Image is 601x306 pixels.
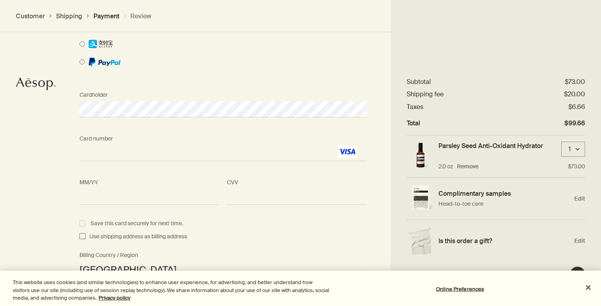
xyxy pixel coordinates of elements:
[79,101,367,117] input: Cardholder
[407,103,423,111] dt: Taxes
[564,90,585,98] dd: $20.00
[457,163,479,170] button: Remove
[570,266,585,282] button: Live Assistance
[407,142,434,172] a: Parsley Seed Anti-Oxidant Hydrator with pump
[568,163,585,170] p: $73.00
[438,142,543,150] a: Parsley Seed Anti-Oxidant Hydrator
[79,148,367,158] iframe: Iframe for secured card number
[438,200,570,208] p: Head-to-toe care
[407,119,420,127] dt: Total
[438,163,453,170] p: 2.0 oz
[574,237,585,245] span: Edit
[564,119,585,127] dd: $99.66
[78,218,185,228] span: Save this card securely for next time.
[407,178,585,220] div: Edit
[79,192,219,201] iframe: Iframe for secured card expiry date
[407,185,434,212] img: Single sample sachet
[438,237,570,245] h4: Is this order a gift?
[566,145,574,154] div: 1
[407,227,434,255] img: Gift wrap example
[93,12,119,20] button: Payment
[565,78,585,86] dd: $73.00
[574,195,585,203] span: Edit
[407,78,431,86] dt: Subtotal
[56,12,82,20] button: Shipping
[227,192,366,201] iframe: Iframe for secured card security code
[568,103,585,111] dd: $6.66
[407,90,444,98] dt: Shipping fee
[438,189,570,198] h4: Complimentary samples
[407,143,434,170] img: Parsley Seed Anti-Oxidant Hydrator with pump
[13,279,331,302] div: This website uses cookies (and similar technologies) to enhance user experience, for advertising,...
[407,220,585,262] div: Edit
[435,281,485,297] button: Online Preferences, Opens the preference center dialog
[580,279,597,296] button: Close
[79,261,367,277] select: Billing Country / Region
[99,294,130,301] a: More information about your privacy, opens in a new tab
[85,232,187,242] span: Use shipping address as billing address
[16,12,45,20] button: Customer
[130,12,151,20] button: Review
